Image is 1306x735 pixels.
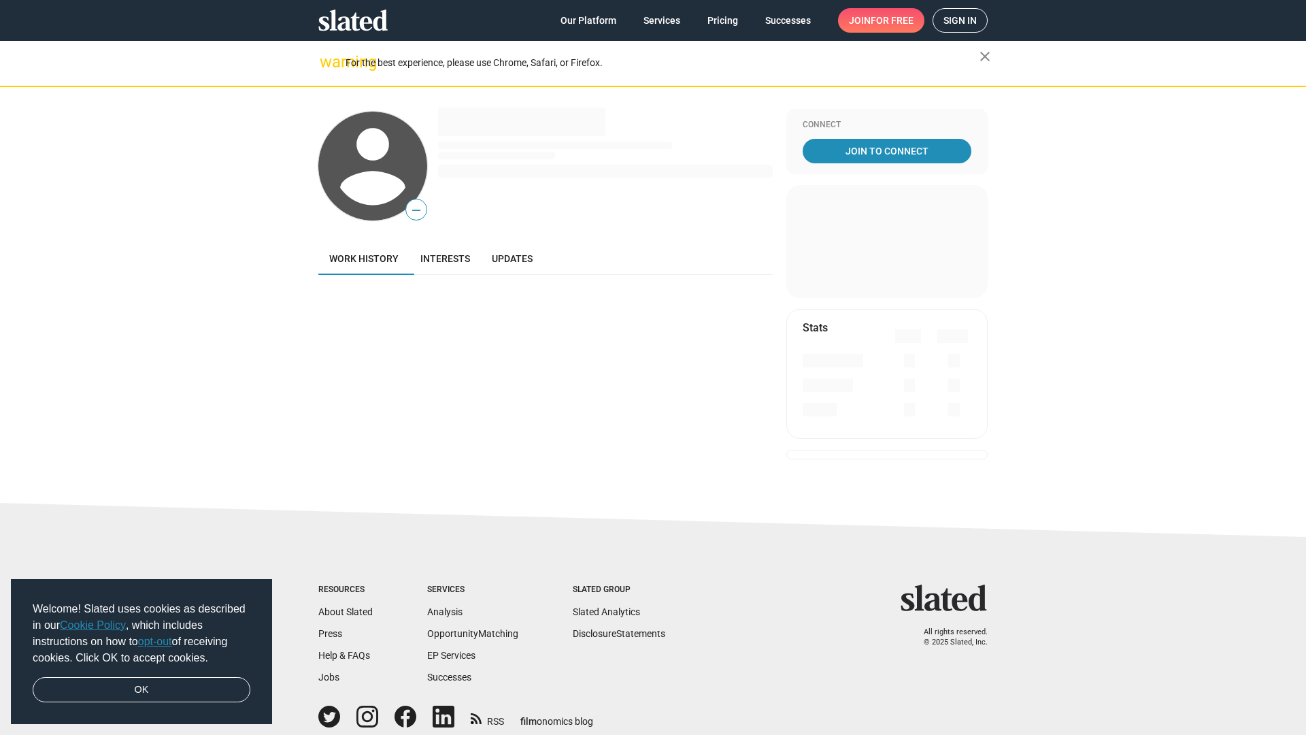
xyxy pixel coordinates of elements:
[11,579,272,725] div: cookieconsent
[838,8,924,33] a: Joinfor free
[318,672,339,683] a: Jobs
[471,707,504,728] a: RSS
[573,585,665,595] div: Slated Group
[803,139,971,163] a: Join To Connect
[481,242,543,275] a: Updates
[765,8,811,33] span: Successes
[409,242,481,275] a: Interests
[318,585,373,595] div: Resources
[427,672,471,683] a: Successes
[346,54,979,72] div: For the best experience, please use Chrome, Safari, or Firefox.
[318,628,342,639] a: Press
[560,8,616,33] span: Our Platform
[707,8,738,33] span: Pricing
[427,606,463,617] a: Analysis
[633,8,691,33] a: Services
[60,619,126,631] a: Cookie Policy
[427,585,518,595] div: Services
[320,54,336,70] mat-icon: warning
[550,8,627,33] a: Our Platform
[420,253,470,264] span: Interests
[849,8,914,33] span: Join
[573,628,665,639] a: DisclosureStatements
[427,628,518,639] a: OpportunityMatching
[909,627,988,647] p: All rights reserved. © 2025 Slated, Inc.
[318,606,373,617] a: About Slated
[754,8,822,33] a: Successes
[943,9,977,32] span: Sign in
[805,139,969,163] span: Join To Connect
[33,677,250,703] a: dismiss cookie message
[933,8,988,33] a: Sign in
[803,321,828,335] mat-card-title: Stats
[329,253,399,264] span: Work history
[318,650,370,661] a: Help & FAQs
[803,120,971,131] div: Connect
[977,48,993,65] mat-icon: close
[33,601,250,666] span: Welcome! Slated uses cookies as described in our , which includes instructions on how to of recei...
[520,704,593,728] a: filmonomics blog
[406,201,426,219] span: —
[697,8,749,33] a: Pricing
[318,242,409,275] a: Work history
[492,253,533,264] span: Updates
[138,636,172,647] a: opt-out
[871,8,914,33] span: for free
[573,606,640,617] a: Slated Analytics
[643,8,680,33] span: Services
[520,716,537,727] span: film
[427,650,475,661] a: EP Services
